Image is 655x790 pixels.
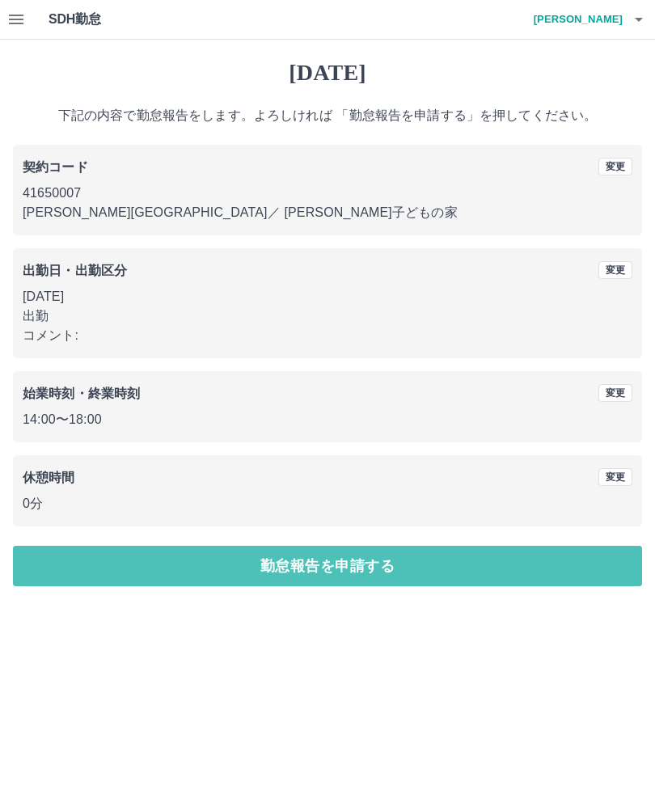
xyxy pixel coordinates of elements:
[23,160,88,174] b: 契約コード
[23,410,632,429] p: 14:00 〜 18:00
[13,546,642,586] button: 勤怠報告を申請する
[598,468,632,486] button: 変更
[13,59,642,87] h1: [DATE]
[598,158,632,175] button: 変更
[598,384,632,402] button: 変更
[13,106,642,125] p: 下記の内容で勤怠報告をします。よろしければ 「勤怠報告を申請する」を押してください。
[23,471,75,484] b: 休憩時間
[23,306,632,326] p: 出勤
[23,287,632,306] p: [DATE]
[23,387,140,400] b: 始業時刻・終業時刻
[598,261,632,279] button: 変更
[23,326,632,345] p: コメント:
[23,203,632,222] p: [PERSON_NAME][GEOGRAPHIC_DATA] ／ [PERSON_NAME]子どもの家
[23,264,127,277] b: 出勤日・出勤区分
[23,494,632,513] p: 0分
[23,184,632,203] p: 41650007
